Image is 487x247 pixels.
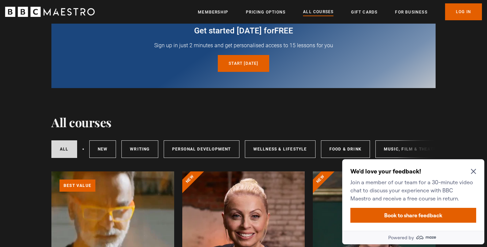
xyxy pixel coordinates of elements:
[11,22,134,46] p: Join a member of our team for a 30-minute video chat to discuss your experience with BBC Maestro ...
[274,26,293,35] span: free
[51,140,77,158] a: All
[11,11,134,19] h2: We'd love your feedback!
[3,3,145,88] div: Optional study invitation
[246,9,285,16] a: Pricing Options
[68,42,419,50] p: Sign up in just 2 minutes and get personalised access to 15 lessons for you
[51,115,112,129] h1: All courses
[321,140,370,158] a: Food & Drink
[245,140,316,158] a: Wellness & Lifestyle
[218,55,269,72] a: Start [DATE]
[198,9,228,16] a: Membership
[164,140,239,158] a: Personal Development
[198,3,482,20] nav: Primary
[131,12,137,18] button: Close Maze Prompt
[395,9,427,16] a: For business
[89,140,116,158] a: New
[351,9,377,16] a: Gift Cards
[375,140,447,158] a: Music, Film & Theatre
[121,140,158,158] a: Writing
[3,74,145,88] a: Powered by maze
[68,25,419,36] h2: Get started [DATE] for
[445,3,482,20] a: Log In
[60,180,95,192] p: Best value
[11,51,137,66] button: Book to share feedback
[5,7,95,17] svg: BBC Maestro
[303,8,333,16] a: All Courses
